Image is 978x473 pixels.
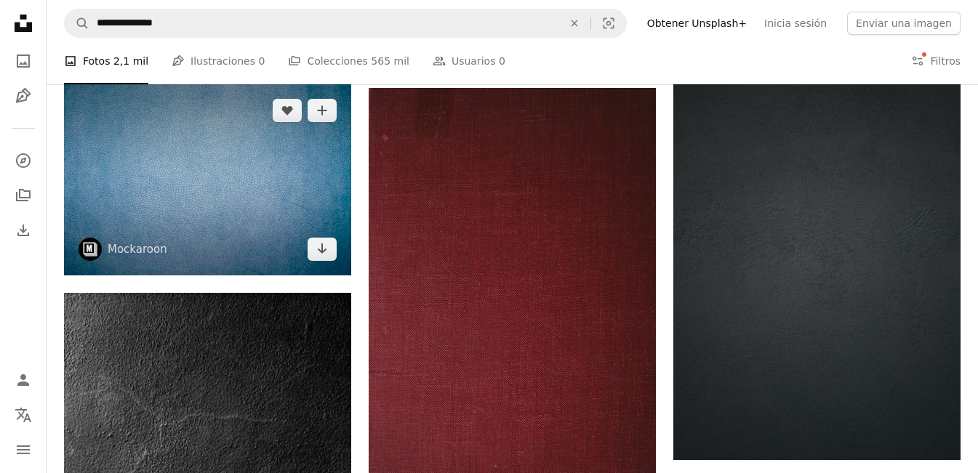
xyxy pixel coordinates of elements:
[755,12,835,35] a: Inicia sesión
[308,238,337,261] a: Descargar
[499,53,505,69] span: 0
[591,9,626,37] button: Búsqueda visual
[371,53,409,69] span: 565 mil
[673,238,961,251] a: black textile in close up photography
[64,173,351,186] a: Textil azul
[308,99,337,122] button: Añade a la colección
[9,365,38,395] a: Iniciar sesión / Registrarse
[9,47,38,76] a: Fotos
[64,9,627,38] form: Encuentra imágenes en todo el sitio
[9,146,38,175] a: Explorar
[273,99,302,122] button: Me gusta
[9,216,38,245] a: Historial de descargas
[673,30,961,461] img: black textile in close up photography
[911,38,961,84] button: Filtros
[288,38,409,84] a: Colecciones 565 mil
[79,238,102,261] img: Ve al perfil de Mockaroon
[433,38,505,84] a: Usuarios 0
[558,9,590,37] button: Borrar
[9,435,38,464] button: Menú
[638,12,755,35] a: Obtener Unsplash+
[64,84,351,275] img: Textil azul
[108,242,167,256] a: Mockaroon
[65,9,89,37] button: Buscar en Unsplash
[9,181,38,210] a: Colecciones
[9,9,38,41] a: Inicio — Unsplash
[258,53,265,69] span: 0
[369,310,656,323] a: Un primer plano de la portada de un libro rojo
[847,12,961,35] button: Enviar una imagen
[172,38,265,84] a: Ilustraciones 0
[9,81,38,110] a: Ilustraciones
[9,400,38,429] button: Idioma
